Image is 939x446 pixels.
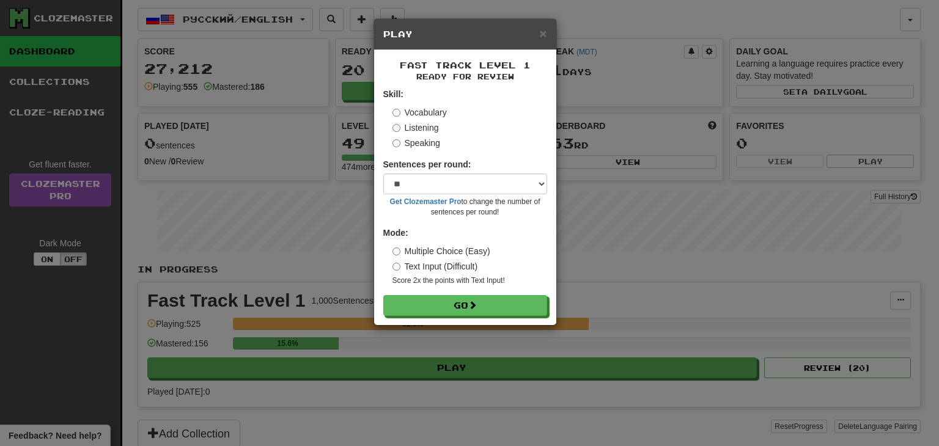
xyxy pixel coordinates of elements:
span: Fast Track Level 1 [400,60,531,70]
small: Ready for Review [383,71,547,82]
small: Score 2x the points with Text Input ! [392,276,547,286]
button: Close [539,27,547,40]
label: Listening [392,122,439,134]
input: Speaking [392,139,400,147]
button: Go [383,295,547,316]
h5: Play [383,28,547,40]
label: Text Input (Difficult) [392,260,478,272]
small: to change the number of sentences per round! [383,197,547,218]
strong: Mode: [383,228,408,238]
strong: Skill: [383,89,403,99]
input: Listening [392,124,400,132]
label: Speaking [392,137,440,149]
input: Vocabulary [392,109,400,117]
input: Multiple Choice (Easy) [392,247,400,255]
a: Get Clozemaster Pro [390,197,462,206]
label: Sentences per round: [383,158,471,170]
input: Text Input (Difficult) [392,263,400,271]
span: × [539,26,547,40]
label: Multiple Choice (Easy) [392,245,490,257]
label: Vocabulary [392,106,447,119]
